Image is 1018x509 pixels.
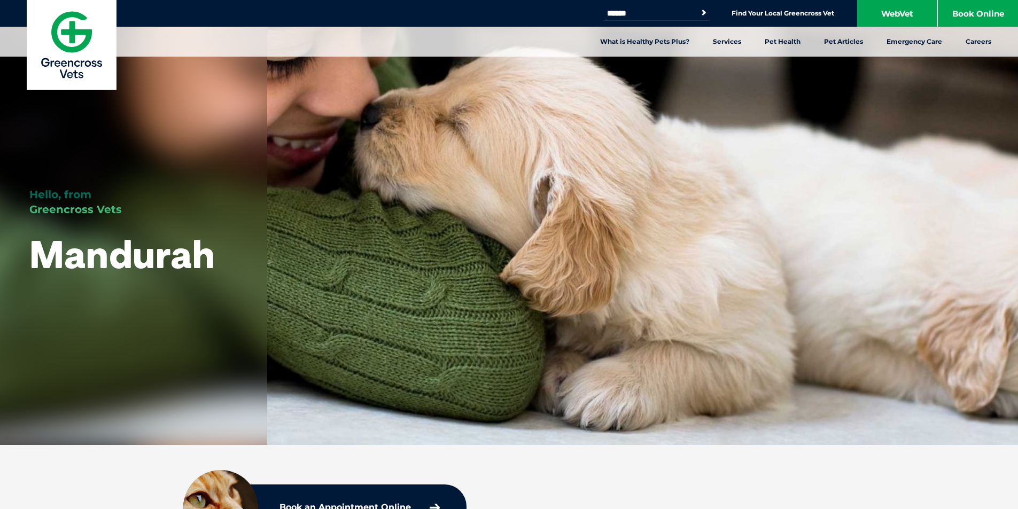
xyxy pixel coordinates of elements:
[732,9,834,18] a: Find Your Local Greencross Vet
[698,7,709,18] button: Search
[954,27,1003,57] a: Careers
[701,27,753,57] a: Services
[588,27,701,57] a: What is Healthy Pets Plus?
[29,188,91,201] span: Hello, from
[812,27,875,57] a: Pet Articles
[29,203,122,216] span: Greencross Vets
[753,27,812,57] a: Pet Health
[29,233,215,275] h1: Mandurah
[875,27,954,57] a: Emergency Care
